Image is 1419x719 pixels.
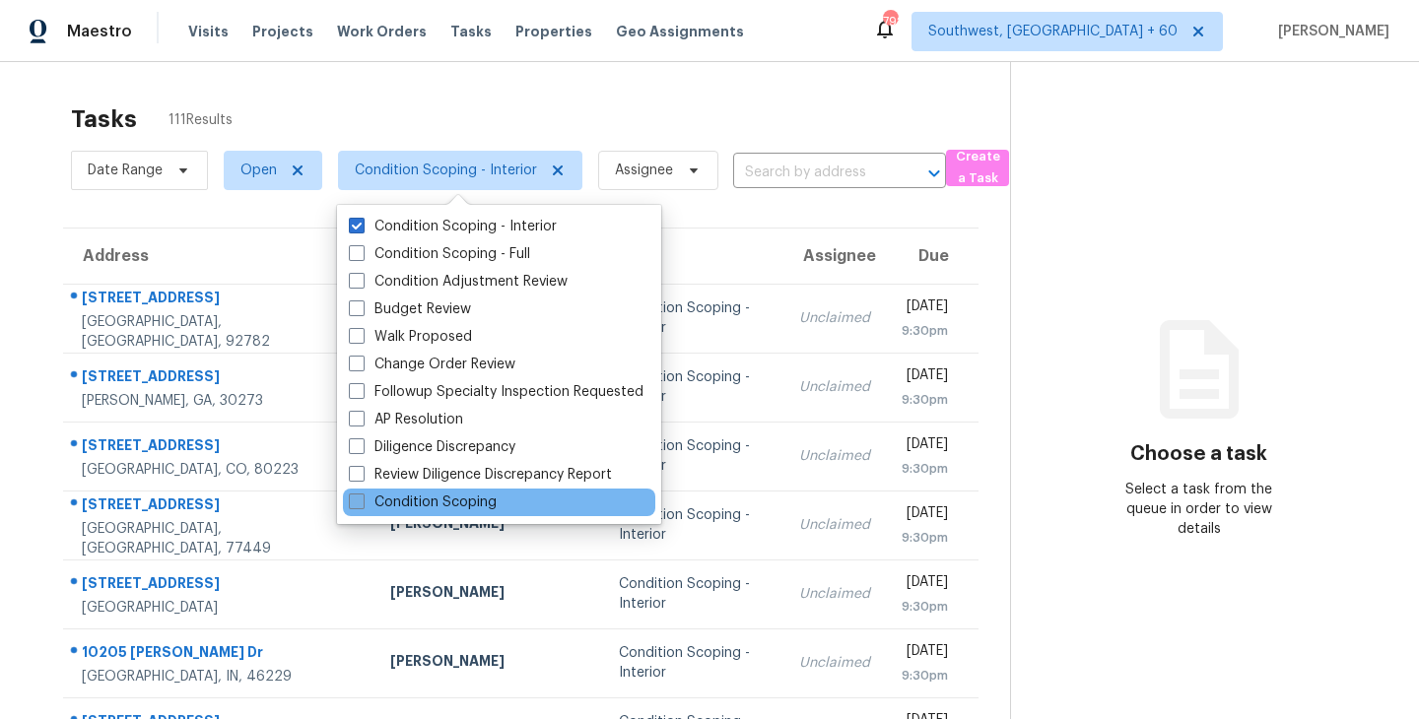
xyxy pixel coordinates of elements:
div: Unclaimed [799,377,870,397]
span: Maestro [67,22,132,41]
div: 792 [883,12,897,32]
div: Condition Scoping - Interior [619,574,767,614]
div: Condition Scoping - Interior [619,436,767,476]
div: [STREET_ADDRESS] [82,573,359,598]
div: [PERSON_NAME], GA, 30273 [82,391,359,411]
span: Geo Assignments [616,22,744,41]
span: Open [240,161,277,180]
div: Condition Scoping - Interior [619,367,767,407]
div: [DATE] [902,641,948,666]
label: AP Resolution [349,410,463,429]
span: Tasks [450,25,492,38]
div: Condition Scoping - Interior [619,643,767,683]
h2: Tasks [71,109,137,129]
div: 9:30pm [902,390,948,410]
div: 9:30pm [902,459,948,479]
div: Unclaimed [799,584,870,604]
span: Visits [188,22,229,41]
div: [DATE] [902,365,948,390]
div: [DATE] [902,572,948,597]
div: [DATE] [902,296,948,321]
button: Open [920,160,948,187]
div: [PERSON_NAME] [390,582,587,607]
div: 9:30pm [902,321,948,341]
span: Work Orders [337,22,427,41]
span: Condition Scoping - Interior [355,161,537,180]
label: Change Order Review [349,355,515,374]
div: 9:30pm [902,528,948,548]
div: Condition Scoping - Interior [619,298,767,338]
div: [PERSON_NAME] [390,513,587,538]
label: Condition Adjustment Review [349,272,568,292]
div: 9:30pm [902,666,948,686]
div: [GEOGRAPHIC_DATA], [GEOGRAPHIC_DATA], 92782 [82,312,359,352]
th: Assignee [783,229,886,284]
div: [GEOGRAPHIC_DATA] [82,598,359,618]
label: Condition Scoping - Full [349,244,530,264]
label: Followup Specialty Inspection Requested [349,382,643,402]
div: 10205 [PERSON_NAME] Dr [82,642,359,667]
div: Unclaimed [799,653,870,673]
input: Search by address [733,158,891,188]
span: 111 Results [169,110,233,130]
h3: Choose a task [1130,444,1267,464]
div: [GEOGRAPHIC_DATA], IN, 46229 [82,667,359,686]
label: Review Diligence Discrepancy Report [349,465,612,485]
th: Due [886,229,979,284]
div: Unclaimed [799,446,870,466]
span: Create a Task [956,146,999,191]
label: Diligence Discrepancy [349,437,515,457]
div: 9:30pm [902,597,948,617]
th: Address [63,229,374,284]
div: Unclaimed [799,308,870,328]
span: Assignee [615,161,673,180]
div: [DATE] [902,434,948,459]
div: Unclaimed [799,515,870,535]
div: [STREET_ADDRESS] [82,435,359,460]
th: Type [603,229,782,284]
div: [DATE] [902,503,948,528]
label: Walk Proposed [349,327,472,347]
div: [GEOGRAPHIC_DATA], CO, 80223 [82,460,359,480]
span: Properties [515,22,592,41]
div: [PERSON_NAME] [390,651,587,676]
label: Budget Review [349,299,471,319]
span: [PERSON_NAME] [1270,22,1389,41]
label: Condition Scoping - Interior [349,217,557,236]
span: Date Range [88,161,163,180]
div: Select a task from the queue in order to view details [1105,480,1293,539]
button: Create a Task [946,150,1009,186]
div: [STREET_ADDRESS] [82,366,359,391]
span: Southwest, [GEOGRAPHIC_DATA] + 60 [928,22,1178,41]
div: [GEOGRAPHIC_DATA], [GEOGRAPHIC_DATA], 77449 [82,519,359,558]
div: Condition Scoping - Interior [619,505,767,545]
span: Projects [252,22,313,41]
label: Condition Scoping [349,492,497,512]
div: [STREET_ADDRESS] [82,494,359,519]
div: [STREET_ADDRESS] [82,288,359,312]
